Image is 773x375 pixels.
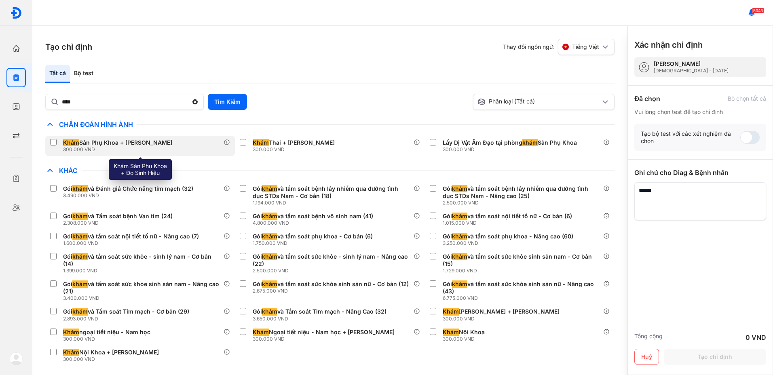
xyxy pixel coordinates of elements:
[208,94,247,110] button: Tìm Kiếm
[443,280,600,295] div: Gói và tầm soát sức khỏe sinh sản nữ - Nâng cao (43)
[253,220,376,226] div: 4.800.000 VND
[63,308,189,315] div: Gói và Tầm soát Tim mạch - Cơ bản (29)
[63,192,196,199] div: 3.490.000 VND
[443,253,600,268] div: Gói và tầm soát sức khỏe sinh sản nam - Cơ bản (15)
[253,139,269,146] span: Khám
[443,240,577,246] div: 3.250.000 VND
[253,253,410,268] div: Gói và tầm soát sức khỏe - sinh lý nam - Nâng cao (22)
[253,336,398,342] div: 300.000 VND
[63,220,176,226] div: 2.308.000 VND
[477,98,600,106] div: Phân loại (Tất cả)
[634,39,703,51] h3: Xác nhận chỉ định
[253,146,338,153] div: 300.000 VND
[641,130,740,145] div: Tạo bộ test với các xét nghiệm đã chọn
[10,7,22,19] img: logo
[63,280,220,295] div: Gói và tầm soát sức khỏe sinh sản nam - Nâng cao (21)
[72,280,88,288] span: khám
[634,168,766,177] div: Ghi chú cho Diag & Bệnh nhân
[63,349,159,356] div: Nội Khoa + [PERSON_NAME]
[262,253,277,260] span: khám
[664,349,766,365] button: Tạo chỉ định
[443,336,488,342] div: 300.000 VND
[443,220,575,226] div: 1.015.000 VND
[253,213,373,220] div: Gói và tầm soát bệnh vô sinh nam (41)
[72,253,88,260] span: khám
[253,329,395,336] div: Ngoại tiết niệu - Nam học + [PERSON_NAME]
[634,94,660,103] div: Đã chọn
[746,333,766,342] div: 0 VND
[55,120,137,129] span: Chẩn Đoán Hình Ảnh
[443,329,485,336] div: Nội Khoa
[253,233,373,240] div: Gói và tầm soát phụ khoa - Cơ bản (6)
[55,166,82,175] span: Khác
[452,253,467,260] span: khám
[443,329,459,336] span: Khám
[572,43,599,51] span: Tiếng Việt
[63,185,193,192] div: Gói và Đánh giá Chức năng tim mạch (32)
[522,139,538,146] span: khám
[752,8,764,13] span: 5043
[63,213,173,220] div: Gói và Tầm soát bệnh Van tim (24)
[443,146,580,153] div: 300.000 VND
[72,308,88,315] span: khám
[262,308,277,315] span: khám
[452,213,467,220] span: khám
[503,39,615,55] div: Thay đổi ngôn ngữ:
[443,139,577,146] div: Lấy Dị Vật Âm Đạo tại phòng Sản Phụ Khoa
[253,288,412,294] div: 2.675.000 VND
[253,185,410,200] div: Gói và tầm soát bệnh lây nhiễm qua đường tình dục STDs Nam - Cơ bản (18)
[63,336,154,342] div: 300.000 VND
[63,329,79,336] span: Khám
[63,139,172,146] div: Sản Phụ Khoa + [PERSON_NAME]
[63,268,224,274] div: 1.399.000 VND
[63,139,79,146] span: Khám
[45,41,92,53] h3: Tạo chỉ định
[443,308,459,315] span: Khám
[634,333,663,342] div: Tổng cộng
[63,316,192,322] div: 2.893.000 VND
[253,240,376,246] div: 1.750.000 VND
[443,308,560,315] div: [PERSON_NAME] + [PERSON_NAME]
[262,233,277,240] span: khám
[262,280,277,288] span: khám
[452,185,467,192] span: khám
[63,146,175,153] div: 300.000 VND
[654,60,729,67] div: [PERSON_NAME]
[63,240,202,246] div: 1.600.000 VND
[634,349,659,365] button: Huỷ
[443,295,603,301] div: 6.775.000 VND
[72,213,88,220] span: khám
[452,280,467,288] span: khám
[443,185,600,200] div: Gói và tầm soát bệnh lây nhiễm qua đường tình dục STDs Nam - Nâng cao (25)
[63,329,150,336] div: ngoại tiết niệu - Nam học
[45,65,70,83] div: Tất cả
[72,233,88,240] span: khám
[72,185,88,192] span: khám
[70,65,97,83] div: Bộ test
[253,268,413,274] div: 2.500.000 VND
[253,308,386,315] div: Gói và Tầm soát Tim mạch - Nâng Cao (32)
[443,200,603,206] div: 2.500.000 VND
[63,349,79,356] span: Khám
[443,213,572,220] div: Gói và tầm soát nội tiết tố nữ - Cơ bản (6)
[654,67,729,74] div: [DEMOGRAPHIC_DATA] - [DATE]
[634,108,766,116] div: Vui lòng chọn test để tạo chỉ định
[728,95,766,102] div: Bỏ chọn tất cả
[253,316,390,322] div: 3.650.000 VND
[253,139,335,146] div: Thai + [PERSON_NAME]
[63,253,220,268] div: Gói và tầm soát sức khỏe - sinh lý nam - Cơ bản (14)
[262,213,277,220] span: khám
[253,200,413,206] div: 1.194.000 VND
[10,352,23,365] img: logo
[443,233,573,240] div: Gói và tầm soát phụ khoa - Nâng cao (60)
[262,185,277,192] span: khám
[253,280,409,288] div: Gói và tầm soát sức khỏe sinh sản nữ - Cơ bản (12)
[63,295,224,301] div: 3.400.000 VND
[63,356,162,362] div: 300.000 VND
[253,329,269,336] span: Khám
[443,316,563,322] div: 300.000 VND
[63,233,199,240] div: Gói và tầm soát nội tiết tố nữ - Nâng cao (7)
[443,268,603,274] div: 1.729.000 VND
[452,233,467,240] span: khám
